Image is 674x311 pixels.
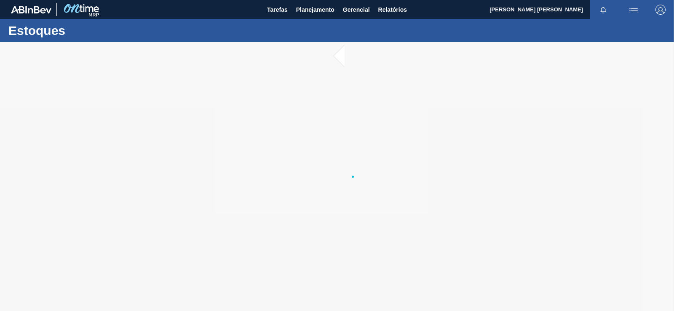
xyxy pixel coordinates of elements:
[590,4,617,16] button: Notificações
[11,6,51,13] img: TNhmsLtSVTkK8tSr43FrP2fwEKptu5GPRR3wAAAABJRU5ErkJggg==
[629,5,639,15] img: userActions
[378,5,407,15] span: Relatórios
[296,5,334,15] span: Planejamento
[343,5,370,15] span: Gerencial
[267,5,288,15] span: Tarefas
[8,26,158,35] h1: Estoques
[655,5,666,15] img: Logout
